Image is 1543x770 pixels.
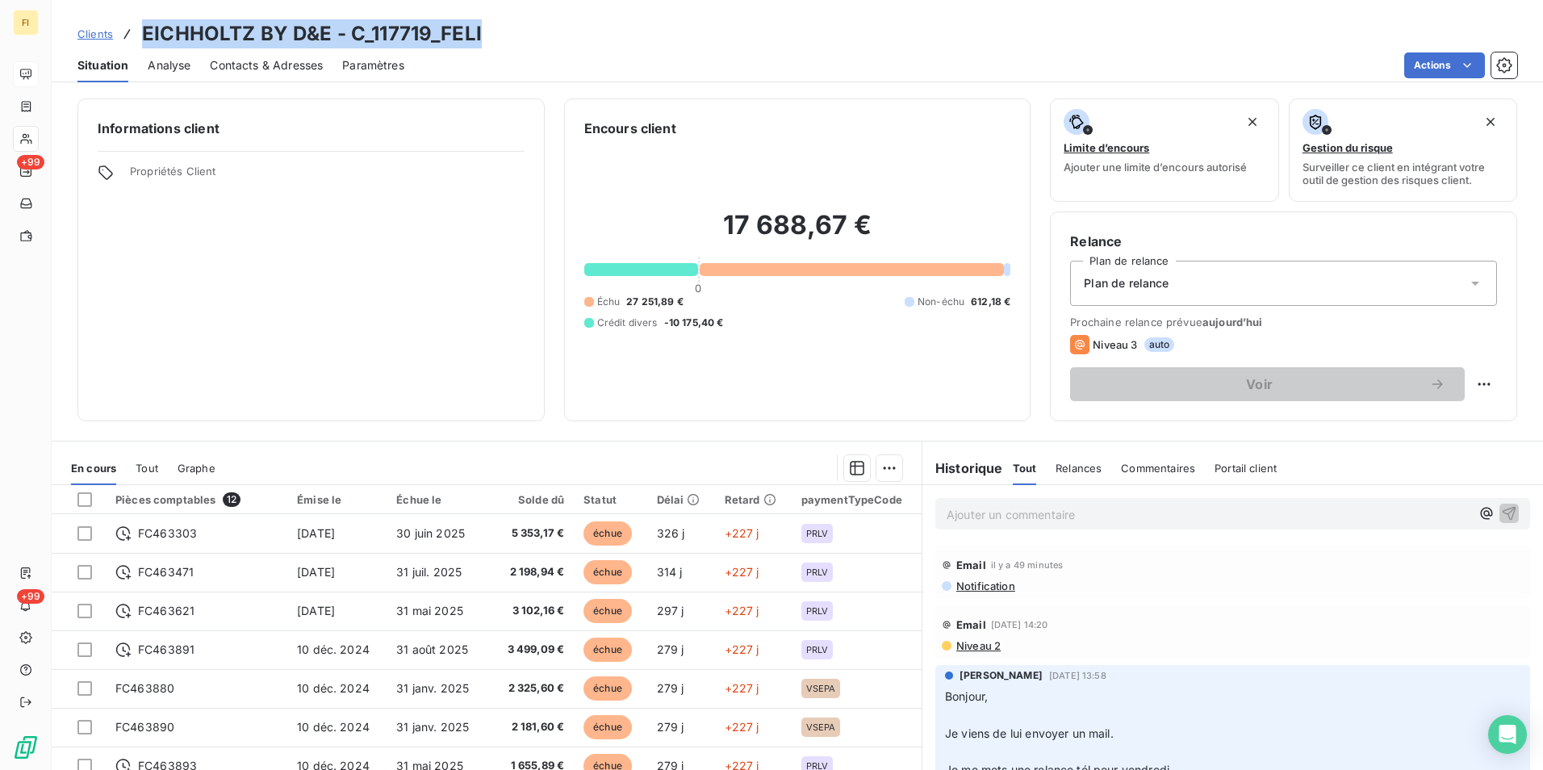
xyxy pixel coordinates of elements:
[498,719,565,735] span: 2 181,60 €
[396,642,468,656] span: 31 août 2025
[584,209,1011,257] h2: 17 688,67 €
[960,668,1043,683] span: [PERSON_NAME]
[1303,161,1503,186] span: Surveiller ce client en intégrant votre outil de gestion des risques client.
[223,492,240,507] span: 12
[138,642,194,658] span: FC463891
[695,282,701,295] span: 0
[115,720,174,734] span: FC463890
[657,681,684,695] span: 279 j
[583,560,632,584] span: échue
[806,606,829,616] span: PRLV
[115,681,174,695] span: FC463880
[396,681,469,695] span: 31 janv. 2025
[801,493,912,506] div: paymentTypeCode
[17,155,44,169] span: +99
[498,493,565,506] div: Solde dû
[991,560,1064,570] span: il y a 49 minutes
[13,10,39,36] div: FI
[583,493,638,506] div: Statut
[657,493,705,506] div: Délai
[657,604,684,617] span: 297 j
[498,525,565,542] span: 5 353,17 €
[148,57,190,73] span: Analyse
[498,680,565,697] span: 2 325,60 €
[297,565,335,579] span: [DATE]
[98,119,525,138] h6: Informations client
[498,603,565,619] span: 3 102,16 €
[396,604,463,617] span: 31 mai 2025
[806,529,829,538] span: PRLV
[17,589,44,604] span: +99
[918,295,964,309] span: Non-échu
[138,525,197,542] span: FC463303
[725,526,759,540] span: +227 j
[626,295,684,309] span: 27 251,89 €
[657,642,684,656] span: 279 j
[1144,337,1175,352] span: auto
[583,676,632,701] span: échue
[597,316,658,330] span: Crédit divers
[115,492,278,507] div: Pièces comptables
[1064,141,1149,154] span: Limite d’encours
[725,681,759,695] span: +227 j
[297,642,370,656] span: 10 déc. 2024
[77,57,128,73] span: Situation
[1070,367,1465,401] button: Voir
[1488,715,1527,754] div: Open Intercom Messenger
[77,26,113,42] a: Clients
[725,642,759,656] span: +227 j
[922,458,1003,478] h6: Historique
[71,462,116,475] span: En cours
[806,684,836,693] span: VSEPA
[498,564,565,580] span: 2 198,94 €
[136,462,158,475] span: Tout
[142,19,482,48] h3: EICHHOLTZ BY D&E - C_117719_FELI
[1013,462,1037,475] span: Tout
[297,493,377,506] div: Émise le
[130,165,525,187] span: Propriétés Client
[955,639,1001,652] span: Niveau 2
[725,720,759,734] span: +227 j
[583,715,632,739] span: échue
[138,603,194,619] span: FC463621
[657,720,684,734] span: 279 j
[297,604,335,617] span: [DATE]
[297,526,335,540] span: [DATE]
[1202,316,1263,329] span: aujourd’hui
[725,604,759,617] span: +227 j
[583,599,632,623] span: échue
[1289,98,1517,202] button: Gestion du risqueSurveiller ce client en intégrant votre outil de gestion des risques client.
[725,565,759,579] span: +227 j
[1056,462,1102,475] span: Relances
[664,316,724,330] span: -10 175,40 €
[583,521,632,546] span: échue
[1084,275,1169,291] span: Plan de relance
[956,559,986,571] span: Email
[1303,141,1393,154] span: Gestion du risque
[945,726,1114,740] span: Je viens de lui envoyer un mail.
[210,57,323,73] span: Contacts & Adresses
[342,57,404,73] span: Paramètres
[991,620,1048,630] span: [DATE] 14:20
[396,565,462,579] span: 31 juil. 2025
[1070,232,1497,251] h6: Relance
[13,734,39,760] img: Logo LeanPay
[956,618,986,631] span: Email
[806,645,829,655] span: PRLV
[955,580,1015,592] span: Notification
[806,722,836,732] span: VSEPA
[498,642,565,658] span: 3 499,09 €
[657,526,685,540] span: 326 j
[1049,671,1106,680] span: [DATE] 13:58
[583,638,632,662] span: échue
[297,681,370,695] span: 10 déc. 2024
[1093,338,1137,351] span: Niveau 3
[597,295,621,309] span: Échu
[657,565,683,579] span: 314 j
[584,119,676,138] h6: Encours client
[971,295,1010,309] span: 612,18 €
[725,493,782,506] div: Retard
[1121,462,1195,475] span: Commentaires
[1089,378,1429,391] span: Voir
[396,720,469,734] span: 31 janv. 2025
